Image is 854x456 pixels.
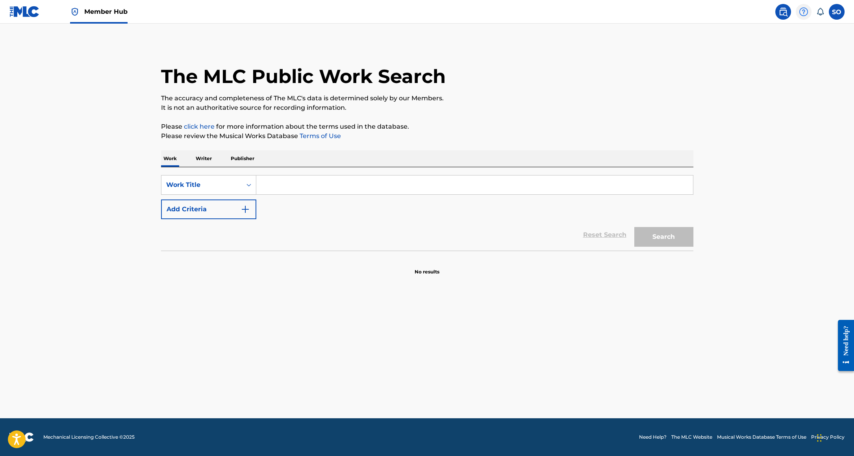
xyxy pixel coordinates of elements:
p: It is not an authoritative source for recording information. [161,103,693,113]
div: User Menu [829,4,845,20]
a: Terms of Use [298,132,341,140]
img: help [799,7,808,17]
div: Work Title [166,180,237,190]
button: Add Criteria [161,199,256,219]
div: Notifications [816,8,824,16]
iframe: Chat Widget [815,418,854,456]
div: Drag [817,426,822,450]
span: Member Hub [84,7,128,16]
p: Please review the Musical Works Database [161,131,693,141]
img: MLC Logo [9,6,40,17]
a: click here [184,123,215,130]
p: No results [415,259,439,275]
img: logo [9,432,34,442]
a: Need Help? [639,434,667,441]
img: search [778,7,788,17]
p: Please for more information about the terms used in the database. [161,122,693,131]
form: Search Form [161,175,693,251]
iframe: Resource Center [832,314,854,377]
a: Musical Works Database Terms of Use [717,434,806,441]
p: Writer [193,150,214,167]
p: Publisher [228,150,257,167]
h1: The MLC Public Work Search [161,65,446,88]
img: Top Rightsholder [70,7,80,17]
p: Work [161,150,179,167]
span: Mechanical Licensing Collective © 2025 [43,434,135,441]
p: The accuracy and completeness of The MLC's data is determined solely by our Members. [161,94,693,103]
a: Privacy Policy [811,434,845,441]
a: The MLC Website [671,434,712,441]
img: 9d2ae6d4665cec9f34b9.svg [241,205,250,214]
div: Help [796,4,811,20]
a: Public Search [775,4,791,20]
